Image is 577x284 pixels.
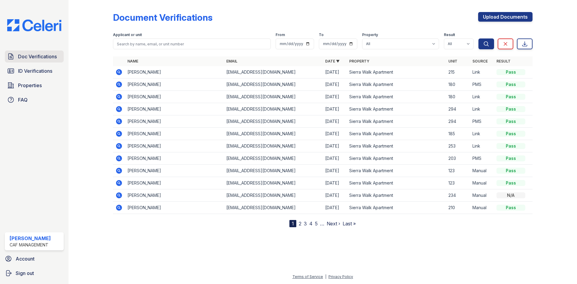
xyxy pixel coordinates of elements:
div: Document Verifications [113,12,212,23]
td: [PERSON_NAME] [125,177,224,189]
td: Sierra Walk Apartment [347,177,446,189]
td: 253 [446,140,470,152]
a: Property [349,59,369,63]
td: [DATE] [323,189,347,202]
label: Property [362,32,378,37]
td: Link [470,91,494,103]
td: [PERSON_NAME] [125,152,224,165]
label: To [319,32,324,37]
div: [PERSON_NAME] [10,235,51,242]
td: [EMAIL_ADDRESS][DOMAIN_NAME] [224,140,323,152]
td: 234 [446,189,470,202]
span: FAQ [18,96,28,103]
div: Pass [496,168,525,174]
div: Pass [496,155,525,161]
a: Name [127,59,138,63]
div: | [325,274,326,279]
td: [DATE] [323,140,347,152]
td: Link [470,103,494,115]
a: Privacy Policy [328,274,353,279]
span: Doc Verifications [18,53,57,60]
div: Pass [496,205,525,211]
td: [DATE] [323,78,347,91]
td: 294 [446,115,470,128]
td: [PERSON_NAME] [125,189,224,202]
div: Pass [496,118,525,124]
td: Sierra Walk Apartment [347,189,446,202]
td: [PERSON_NAME] [125,140,224,152]
td: [DATE] [323,91,347,103]
td: [EMAIL_ADDRESS][DOMAIN_NAME] [224,91,323,103]
td: PMS [470,115,494,128]
td: Sierra Walk Apartment [347,91,446,103]
a: Terms of Service [292,274,323,279]
td: [EMAIL_ADDRESS][DOMAIN_NAME] [224,115,323,128]
td: [DATE] [323,202,347,214]
td: [EMAIL_ADDRESS][DOMAIN_NAME] [224,66,323,78]
td: [DATE] [323,66,347,78]
td: 203 [446,152,470,165]
a: Sign out [2,267,66,279]
a: 4 [309,221,313,227]
div: Pass [496,143,525,149]
td: [EMAIL_ADDRESS][DOMAIN_NAME] [224,152,323,165]
a: Doc Verifications [5,50,64,63]
input: Search by name, email, or unit number [113,38,271,49]
td: 123 [446,165,470,177]
td: 210 [446,202,470,214]
td: [EMAIL_ADDRESS][DOMAIN_NAME] [224,202,323,214]
td: [DATE] [323,177,347,189]
td: [PERSON_NAME] [125,91,224,103]
a: Account [2,253,66,265]
td: Sierra Walk Apartment [347,66,446,78]
div: Pass [496,69,525,75]
td: Sierra Walk Apartment [347,103,446,115]
td: 123 [446,177,470,189]
a: Email [226,59,237,63]
td: PMS [470,78,494,91]
img: CE_Logo_Blue-a8612792a0a2168367f1c8372b55b34899dd931a85d93a1a3d3e32e68fde9ad4.png [2,19,66,31]
label: Applicant or unit [113,32,142,37]
a: Result [496,59,511,63]
a: Date ▼ [325,59,340,63]
span: Properties [18,82,42,89]
div: Pass [496,131,525,137]
span: Account [16,255,35,262]
td: 180 [446,78,470,91]
td: [EMAIL_ADDRESS][DOMAIN_NAME] [224,78,323,91]
div: N/A [496,192,525,198]
td: Sierra Walk Apartment [347,165,446,177]
td: Sierra Walk Apartment [347,115,446,128]
a: Last » [343,221,356,227]
td: Sierra Walk Apartment [347,152,446,165]
span: … [320,220,324,227]
div: Pass [496,180,525,186]
td: [PERSON_NAME] [125,103,224,115]
td: [PERSON_NAME] [125,78,224,91]
td: 215 [446,66,470,78]
td: [EMAIL_ADDRESS][DOMAIN_NAME] [224,165,323,177]
td: [DATE] [323,165,347,177]
td: 185 [446,128,470,140]
td: Manual [470,202,494,214]
a: 2 [299,221,301,227]
td: Sierra Walk Apartment [347,78,446,91]
div: Pass [496,81,525,87]
td: [DATE] [323,152,347,165]
td: Sierra Walk Apartment [347,128,446,140]
td: [PERSON_NAME] [125,66,224,78]
a: Source [472,59,488,63]
td: 180 [446,91,470,103]
label: From [276,32,285,37]
td: [EMAIL_ADDRESS][DOMAIN_NAME] [224,189,323,202]
td: Link [470,66,494,78]
td: Manual [470,165,494,177]
a: Properties [5,79,64,91]
td: PMS [470,152,494,165]
td: Manual [470,177,494,189]
td: Sierra Walk Apartment [347,202,446,214]
td: [DATE] [323,128,347,140]
a: Unit [448,59,457,63]
td: [PERSON_NAME] [125,202,224,214]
